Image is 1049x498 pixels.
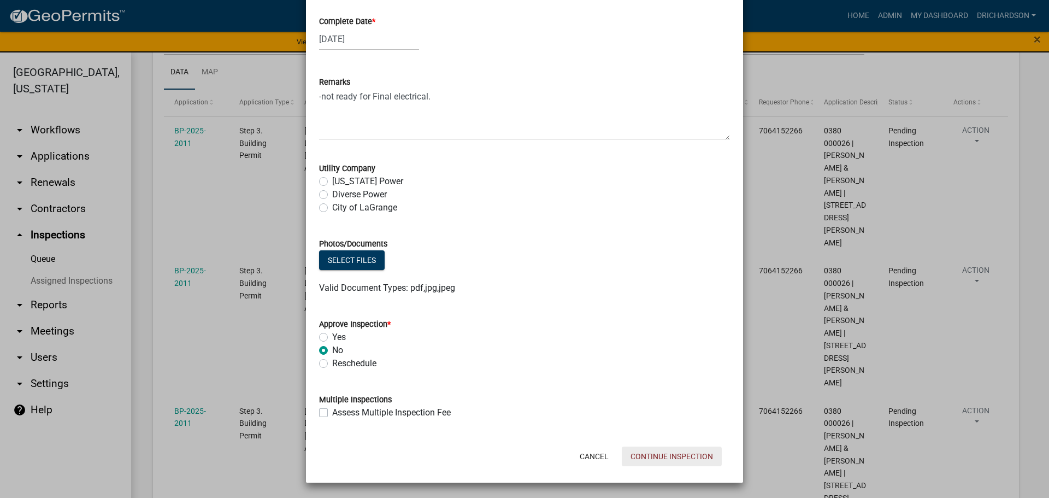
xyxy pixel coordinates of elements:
label: City of LaGrange [332,201,397,214]
label: [US_STATE] Power [332,175,403,188]
button: Select files [319,250,385,270]
label: Diverse Power [332,188,387,201]
span: Valid Document Types: pdf,jpg,jpeg [319,283,455,293]
label: Photos/Documents [319,241,387,248]
label: Reschedule [332,357,376,370]
label: Complete Date [319,18,375,26]
label: Multiple Inspections [319,396,392,404]
label: No [332,344,343,357]
label: Yes [332,331,346,344]
label: Assess Multiple Inspection Fee [332,406,451,419]
label: Remarks [319,79,350,86]
button: Continue Inspection [622,447,722,466]
label: Utility Company [319,165,375,173]
button: Cancel [571,447,617,466]
label: Approve Inspection [319,321,391,329]
input: mm/dd/yyyy [319,28,419,50]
